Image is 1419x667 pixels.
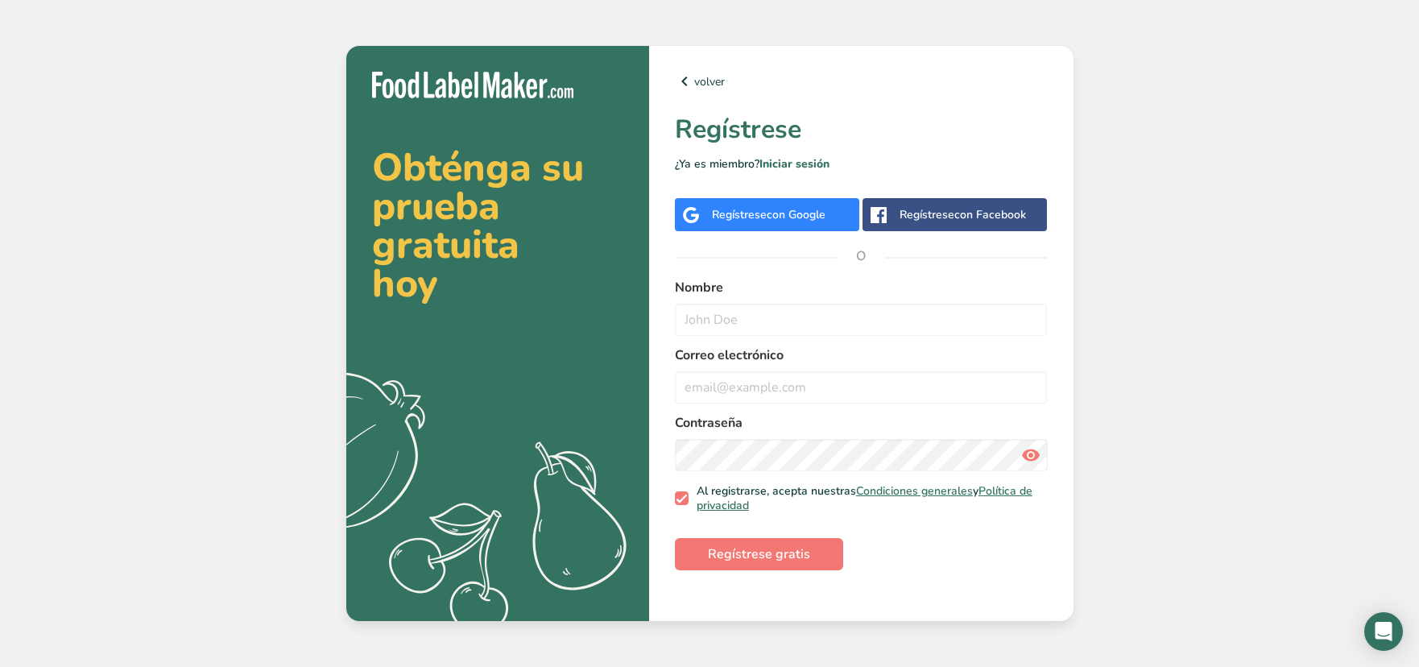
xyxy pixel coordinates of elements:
[675,413,1048,433] label: Contraseña
[954,207,1026,222] span: con Facebook
[372,72,573,98] img: Food Label Maker
[767,207,825,222] span: con Google
[900,206,1026,223] div: Regístrese
[697,483,1032,513] a: Política de privacidad
[856,483,973,499] a: Condiciones generales
[675,110,1048,149] h1: Regístrese
[675,155,1048,172] p: ¿Ya es miembro?
[675,371,1048,404] input: email@example.com
[675,304,1048,336] input: John Doe
[675,346,1048,365] label: Correo electrónico
[759,156,829,172] a: Iniciar sesión
[675,278,1048,297] label: Nombre
[712,206,825,223] div: Regístrese
[675,72,1048,91] a: volver
[372,148,623,303] h2: Obténga su prueba gratuita hoy
[689,484,1041,512] span: Al registrarse, acepta nuestras y
[675,538,843,570] button: Regístrese gratis
[1364,612,1403,651] div: Open Intercom Messenger
[708,545,810,564] span: Regístrese gratis
[837,232,885,280] span: O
